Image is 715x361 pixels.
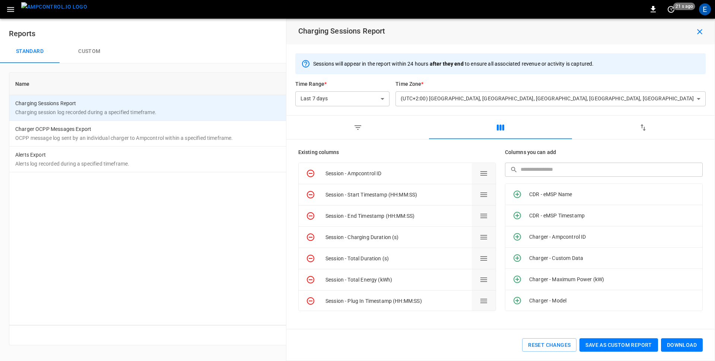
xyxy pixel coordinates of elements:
[472,291,496,311] button: Drag to change column order
[9,95,518,121] td: Charging Sessions Report
[325,276,469,283] div: Session - Total Energy (kWh)
[430,61,464,67] span: after they end
[472,163,496,184] button: Drag to change column order
[505,184,529,205] button: Add column
[9,147,518,172] td: Alerts Export
[505,290,529,311] button: Add column
[472,205,496,226] button: Drag to change column order
[9,28,706,40] h6: Reports
[325,212,469,220] div: Session - End Timestamp (HH:MM:SS)
[295,80,390,88] h6: Time Range
[325,233,469,241] div: Session - Charging Duration (s)
[9,121,518,147] td: Charger OCPP Messages Export
[299,269,322,290] button: Remove column
[313,60,594,68] p: Sessions will appear in the report within 24 hours to ensure all associated revenue or activity i...
[505,269,529,290] button: Add column
[505,248,702,269] div: Charger - Custom Data
[325,191,469,198] div: Session - Start Timestamp (HH:MM:SS)
[295,92,390,106] div: Last 7 days
[472,227,496,248] button: Drag to change column order
[299,205,496,227] div: Remove columnSession - End Timestamp (HH:MM:SS)Drag to change column order
[505,226,702,248] div: Charger - Ampcontrol ID
[299,184,322,205] button: Remove column
[299,248,322,269] button: Remove column
[299,184,496,205] div: Remove columnSession - Start Timestamp (HH:MM:SS)Drag to change column order
[505,226,529,247] button: Add column
[15,134,512,142] p: OCPP message log sent by an individual charger to Ampcontrol within a specified timeframe.
[472,248,496,269] button: Drag to change column order
[299,163,322,184] button: Remove column
[60,40,119,63] button: Custom
[15,160,512,167] p: Alerts log recorded during a specified timeframe.
[299,163,496,184] div: Remove columnSession - Ampcontrol IDDrag to change column order
[505,269,702,290] div: Charger - Maximum Power (kW)
[299,291,322,311] button: Remove column
[699,3,711,15] div: profile-icon
[298,148,496,157] h6: Existing columns
[472,269,496,290] button: Drag to change column order
[299,269,496,291] div: Remove columnSession - Total Energy (kWh)Drag to change column order
[579,338,658,352] button: Save as custom report
[15,109,512,116] p: Charging session log recorded during a specified timeframe.
[395,92,706,106] div: (UTC+2:00) [GEOGRAPHIC_DATA], [GEOGRAPHIC_DATA], [GEOGRAPHIC_DATA], [GEOGRAPHIC_DATA], [GEOGRAPHI...
[505,148,703,157] h6: Columns you can add
[505,184,702,205] div: CDR - eMSP Name
[673,3,695,10] span: 21 s ago
[299,291,496,312] div: Remove columnSession - Plug In Timestamp (HH:MM:SS)Drag to change column order
[325,255,469,262] div: Session - Total Duration (s)
[9,73,518,95] th: Name
[299,205,322,226] button: Remove column
[522,338,576,352] button: Reset Changes
[505,205,529,226] button: Add column
[665,3,677,15] button: set refresh interval
[299,227,322,248] button: Remove column
[21,2,87,12] img: ampcontrol.io logo
[325,297,469,305] div: Session - Plug In Timestamp (HH:MM:SS)
[299,248,496,269] div: Remove columnSession - Total Duration (s)Drag to change column order
[661,338,703,352] button: Download
[472,184,496,205] button: Drag to change column order
[325,170,469,177] div: Session - Ampcontrol ID
[505,205,702,226] div: CDR - eMSP Timestamp
[505,290,702,311] div: Charger - Model
[298,25,385,37] h6: Charging Sessions Report
[395,80,706,88] h6: Time Zone
[299,227,496,248] div: Remove columnSession - Charging Duration (s)Drag to change column order
[505,248,529,269] button: Add column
